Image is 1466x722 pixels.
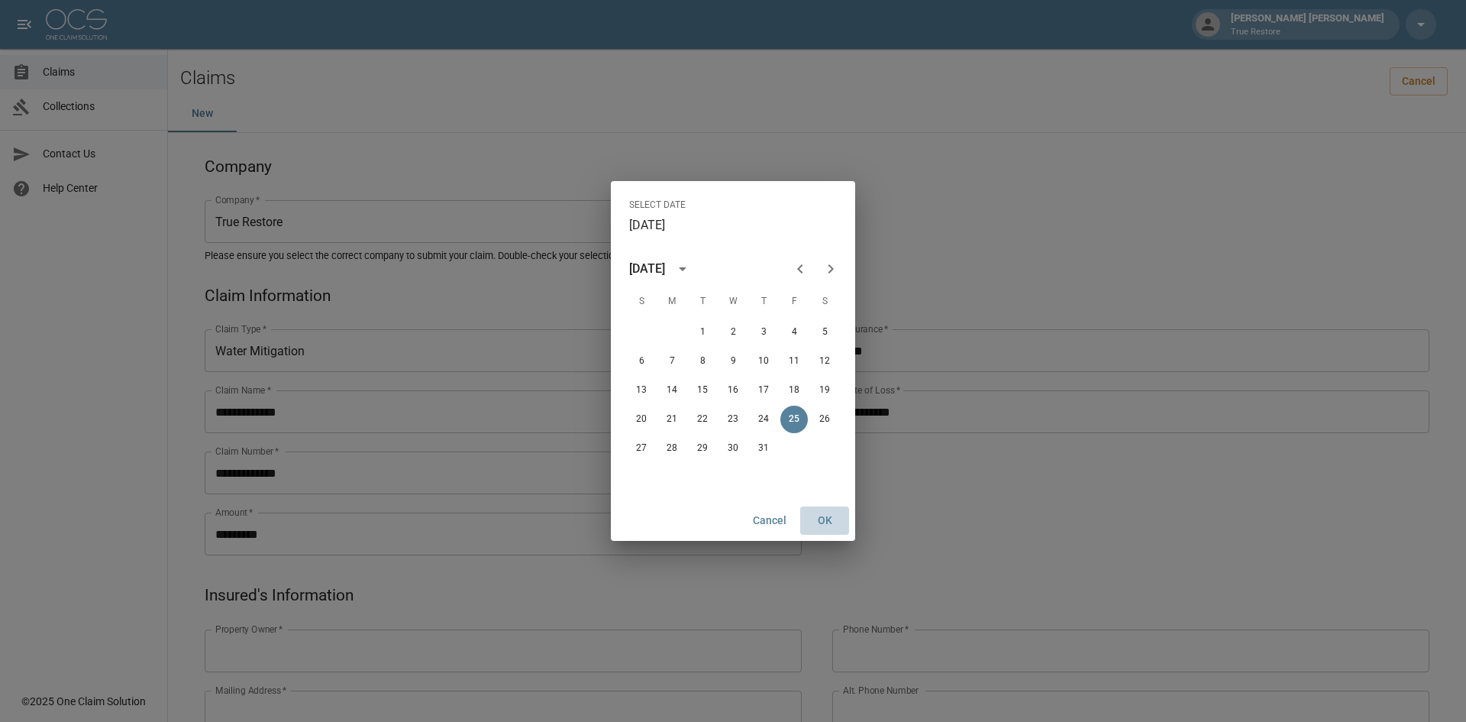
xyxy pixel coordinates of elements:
button: 4 [780,319,808,346]
button: 9 [719,348,747,375]
button: 11 [780,348,808,375]
button: Previous month [785,254,815,284]
button: 13 [628,377,655,404]
button: 15 [689,377,716,404]
button: 28 [658,435,686,462]
button: 14 [658,377,686,404]
button: 22 [689,406,716,433]
button: 31 [750,435,777,462]
button: 29 [689,435,716,462]
h4: [DATE] [629,218,665,233]
span: Sunday [628,287,655,317]
button: 2 [719,319,747,346]
div: [DATE] [629,260,665,278]
button: calendar view is open, switch to year view [670,256,696,282]
button: 24 [750,406,777,433]
span: Select date [629,193,686,218]
button: 12 [811,348,838,375]
span: Saturday [811,287,838,317]
button: 10 [750,348,777,375]
button: OK [800,507,849,535]
button: 3 [750,319,777,346]
span: Friday [780,287,808,317]
button: 6 [628,348,655,375]
button: 21 [658,406,686,433]
button: 26 [811,406,838,433]
button: Cancel [745,507,794,535]
button: 1 [689,319,716,346]
button: 30 [719,435,747,462]
button: 27 [628,435,655,462]
button: 8 [689,348,716,375]
span: Wednesday [719,287,747,317]
button: 18 [780,377,808,404]
button: 25 [780,406,808,433]
button: 16 [719,377,747,404]
span: Thursday [750,287,777,317]
button: 19 [811,377,838,404]
button: 7 [658,348,686,375]
button: 20 [628,406,655,433]
button: 5 [811,319,838,346]
span: Tuesday [689,287,716,317]
button: 23 [719,406,747,433]
span: Monday [658,287,686,317]
button: Next month [815,254,846,284]
button: 17 [750,377,777,404]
